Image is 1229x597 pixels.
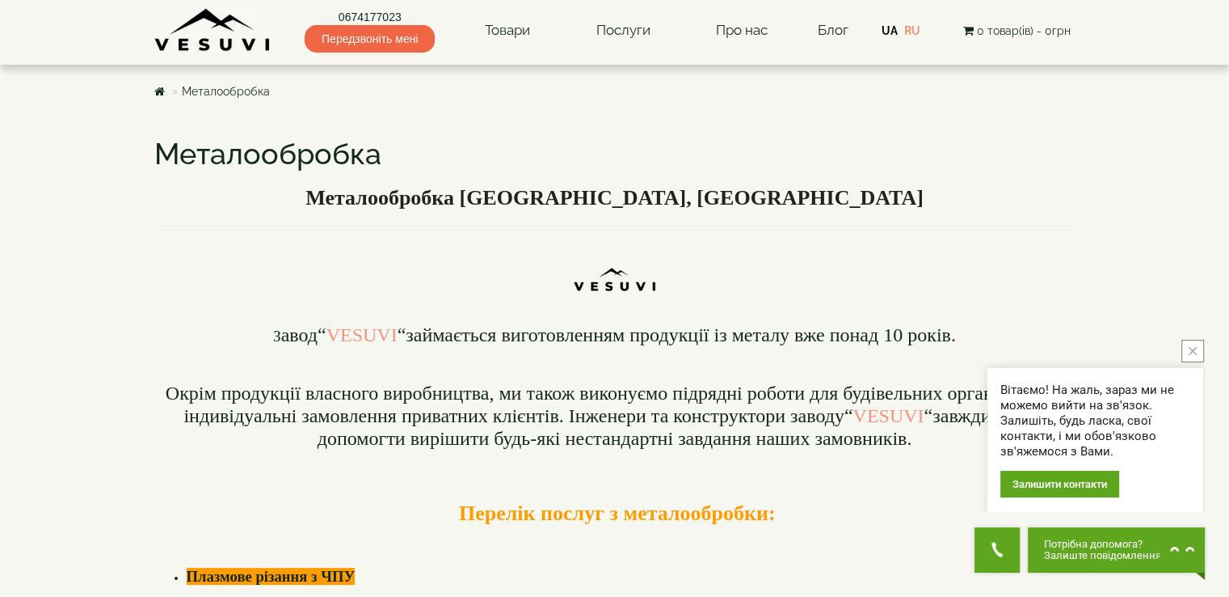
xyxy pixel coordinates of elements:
button: close button [1181,340,1204,362]
a: VESUVI [852,405,924,426]
span: Передзвоніть мені [305,25,435,53]
b: Перелік послуг з металообробки: [459,502,776,525]
a: 0674177023 [305,9,435,25]
a: RU [904,24,920,37]
div: Залишити контакти [1000,471,1119,497]
span: “ [924,405,932,426]
img: Ttn5pm9uIKLcKgZrI-DPJtyXM-1-CpJTlstn2ZXthDzrWzHqWzIXq4ZS7qPkPFVaBoA4GitRGAHsRZshv0hWB0BnCPS-8PrHC... [570,235,659,302]
span: “ [844,405,853,426]
a: Послуги [579,12,666,49]
a: Металообробка [182,85,270,98]
span: Потрібна допомога? [1044,539,1161,550]
span: Залиште повідомлення [1044,550,1161,561]
font: З [273,328,280,345]
span: Окрім продукції власного виробництва, ми також виконуємо підрядні роботи для будівельних організа... [166,383,1063,426]
h1: Металообробка [154,138,1075,171]
div: Вітаємо! На жаль, зараз ми не можемо вийти на зв'язок. Залишіть, будь ласка, свої контакти, і ми ... [1000,383,1190,459]
font: авод займається виготовленням продукції із металу вже понад 10 років. [281,324,956,345]
b: Металообробка [GEOGRAPHIC_DATA], [GEOGRAPHIC_DATA] [305,186,924,210]
a: Блог [817,22,848,38]
span: “ [318,324,326,345]
button: Get Call button [974,527,1020,573]
img: Завод VESUVI [154,8,271,53]
a: Товари [469,12,546,49]
a: UA [882,24,898,37]
span: 0 товар(ів) - 0грн [976,24,1070,37]
a: VESUVI [326,324,398,345]
button: 0 товар(ів) - 0грн [958,22,1075,40]
span: “ [398,324,406,345]
font: завжди готові допомогти вирішити будь-які нестандартні завдання наших замовників. [166,383,1063,448]
b: Плазмове різання з ЧПУ [187,568,356,585]
a: Про нас [700,12,784,49]
button: Chat button [1028,527,1205,573]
